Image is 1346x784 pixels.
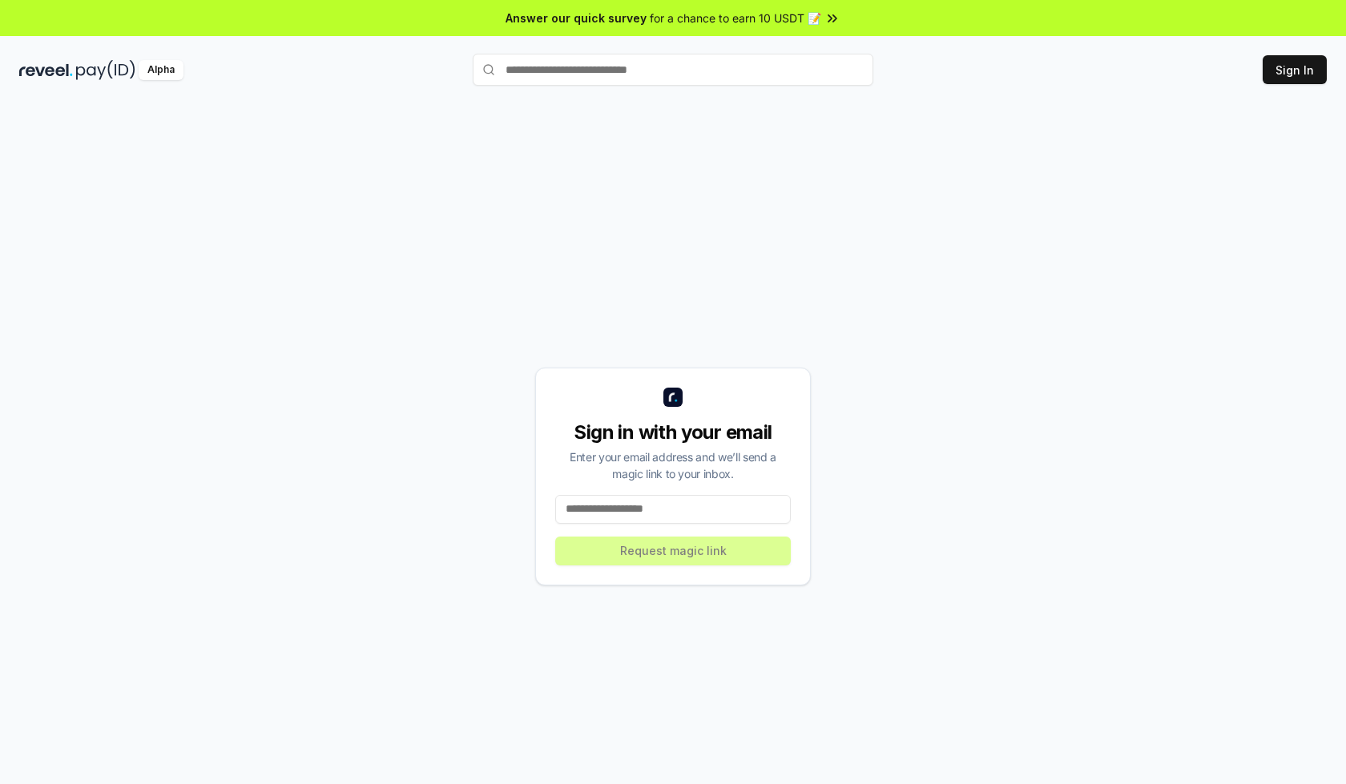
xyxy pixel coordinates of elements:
[76,60,135,80] img: pay_id
[555,448,791,482] div: Enter your email address and we’ll send a magic link to your inbox.
[506,10,647,26] span: Answer our quick survey
[650,10,821,26] span: for a chance to earn 10 USDT 📝
[19,60,73,80] img: reveel_dark
[555,420,791,445] div: Sign in with your email
[1263,55,1327,84] button: Sign In
[139,60,183,80] div: Alpha
[663,388,683,407] img: logo_small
